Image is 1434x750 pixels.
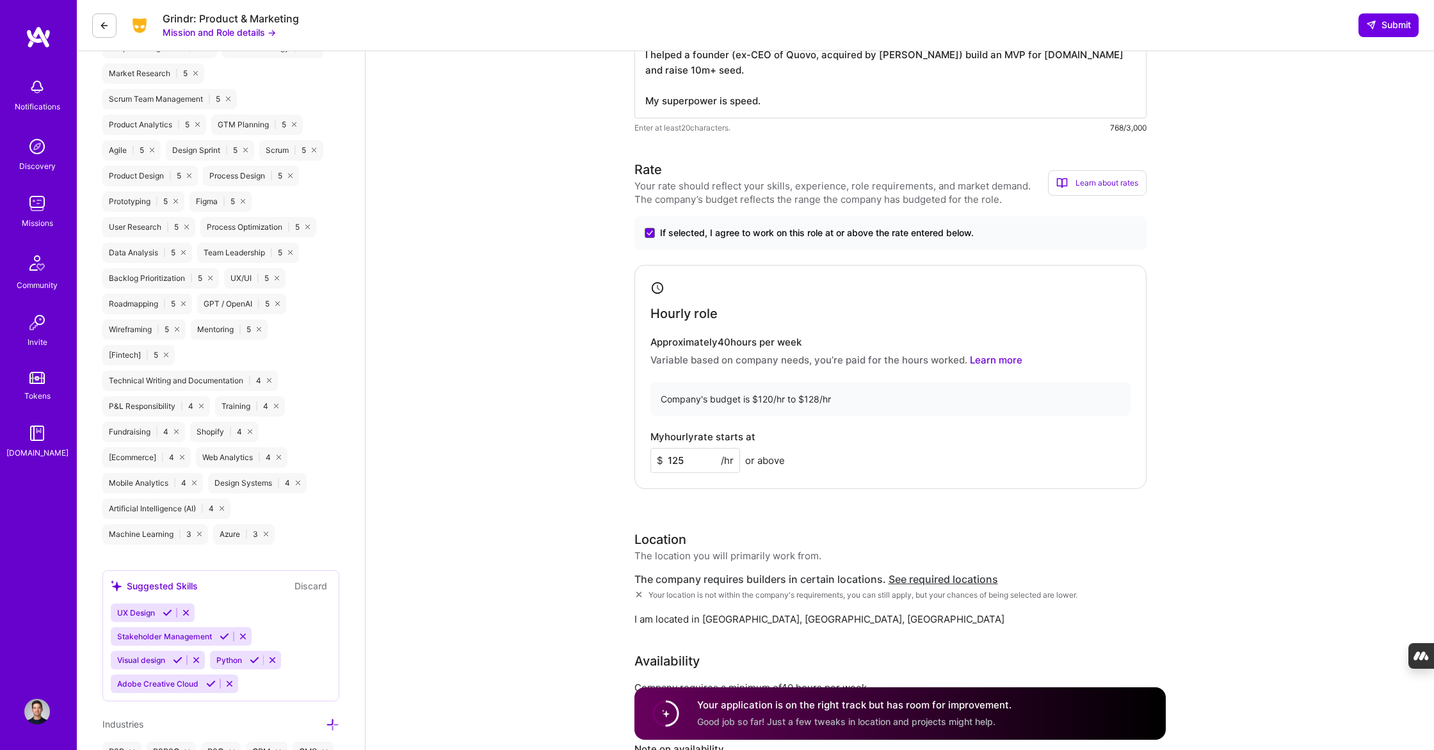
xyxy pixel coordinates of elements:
[193,71,198,76] i: icon Close
[268,655,277,665] i: Reject
[1366,19,1411,31] span: Submit
[634,179,1048,206] div: Your rate should reflect your skills, experience, role requirements, and market demand. The compa...
[241,199,245,203] i: icon Close
[195,122,200,127] i: icon Close
[721,454,734,467] span: /hr
[117,608,155,618] span: UX Design
[197,243,299,263] div: Team Leadership 5
[179,529,181,539] span: |
[163,608,172,618] i: Accept
[156,427,158,437] span: |
[292,122,296,127] i: icon Close
[634,612,700,626] span: I am located in
[102,499,230,519] div: Artificial Intelligence (AI) 4
[102,243,192,263] div: Data Analysis 5
[248,376,251,386] span: |
[132,145,134,156] span: |
[180,455,184,459] i: icon Close
[102,191,184,212] div: Prototyping 5
[305,225,310,229] i: icon Close
[660,227,974,239] span: If selected, I agree to work on this role at or above the rate entered below.
[111,580,122,591] i: icon SuggestedTeams
[277,478,280,488] span: |
[650,382,1131,416] div: Company's budget is $120/hr to $128/hr
[238,632,248,641] i: Reject
[229,427,232,437] span: |
[174,429,179,434] i: icon Close
[102,447,191,468] div: [Ecommerce] 4
[181,301,186,306] i: icon Close
[102,217,195,237] div: User Research 5
[197,532,202,536] i: icon Close
[634,590,643,599] i: Check
[1358,13,1419,36] button: Submit
[312,148,316,152] i: icon Close
[201,504,204,514] span: |
[634,160,662,179] div: Rate
[157,324,159,335] span: |
[634,549,821,562] div: The location you will primarily work from.
[257,327,261,331] i: icon Close
[117,679,198,689] span: Adobe Creative Cloud
[173,199,178,203] i: icon Close
[634,612,1147,626] div: [GEOGRAPHIC_DATA], [GEOGRAPHIC_DATA], [GEOGRAPHIC_DATA]
[258,452,261,463] span: |
[22,216,53,230] div: Missions
[634,121,730,134] span: Enter at least 20 characters.
[294,145,296,156] span: |
[169,171,172,181] span: |
[102,473,203,493] div: Mobile Analytics 4
[257,299,260,309] span: |
[102,268,219,289] div: Backlog Prioritization 5
[275,276,279,280] i: icon Close
[296,481,300,485] i: icon Close
[208,276,213,280] i: icon Close
[24,310,50,335] img: Invite
[19,159,56,173] div: Discovery
[173,655,182,665] i: Accept
[196,447,287,468] div: Web Analytics 4
[650,281,665,296] i: icon Clock
[29,372,45,384] img: tokens
[650,448,740,473] input: XXX
[288,250,293,255] i: icon Close
[203,166,299,186] div: Process Design 5
[697,699,1011,712] h4: Your application is on the right track but has room for improvement.
[267,378,271,383] i: icon Close
[225,145,228,156] span: |
[102,422,185,442] div: Fundraising 4
[277,455,281,459] i: icon Close
[102,524,208,545] div: Machine Learning 3
[650,353,1131,367] p: Variable based on company needs, you’re paid for the hours worked.
[211,115,303,135] div: GTM Planning 5
[223,196,225,207] span: |
[650,337,1131,348] h4: Approximately 40 hours per week
[102,89,237,109] div: Scrum Team Management 5
[650,306,718,321] h4: Hourly role
[208,473,307,493] div: Design Systems 4
[102,294,192,314] div: Roadmapping 5
[1048,170,1147,196] div: Learn about rates
[117,655,165,665] span: Visual design
[163,299,166,309] span: |
[163,248,166,258] span: |
[163,12,299,26] div: Grindr: Product & Marketing
[190,422,259,442] div: Shopify 4
[181,250,186,255] i: icon Close
[150,148,154,152] i: icon Close
[190,273,193,283] span: |
[216,655,242,665] span: Python
[117,632,212,641] span: Stakeholder Management
[146,350,149,360] span: |
[26,26,51,49] img: logo
[166,140,254,161] div: Design Sprint 5
[224,268,286,289] div: UX/UI 5
[199,404,204,408] i: icon Close
[243,148,248,152] i: icon Close
[187,173,191,178] i: icon Close
[102,140,161,161] div: Agile 5
[250,655,259,665] i: Accept
[225,679,234,689] i: Reject
[28,335,47,349] div: Invite
[200,217,316,237] div: Process Optimization 5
